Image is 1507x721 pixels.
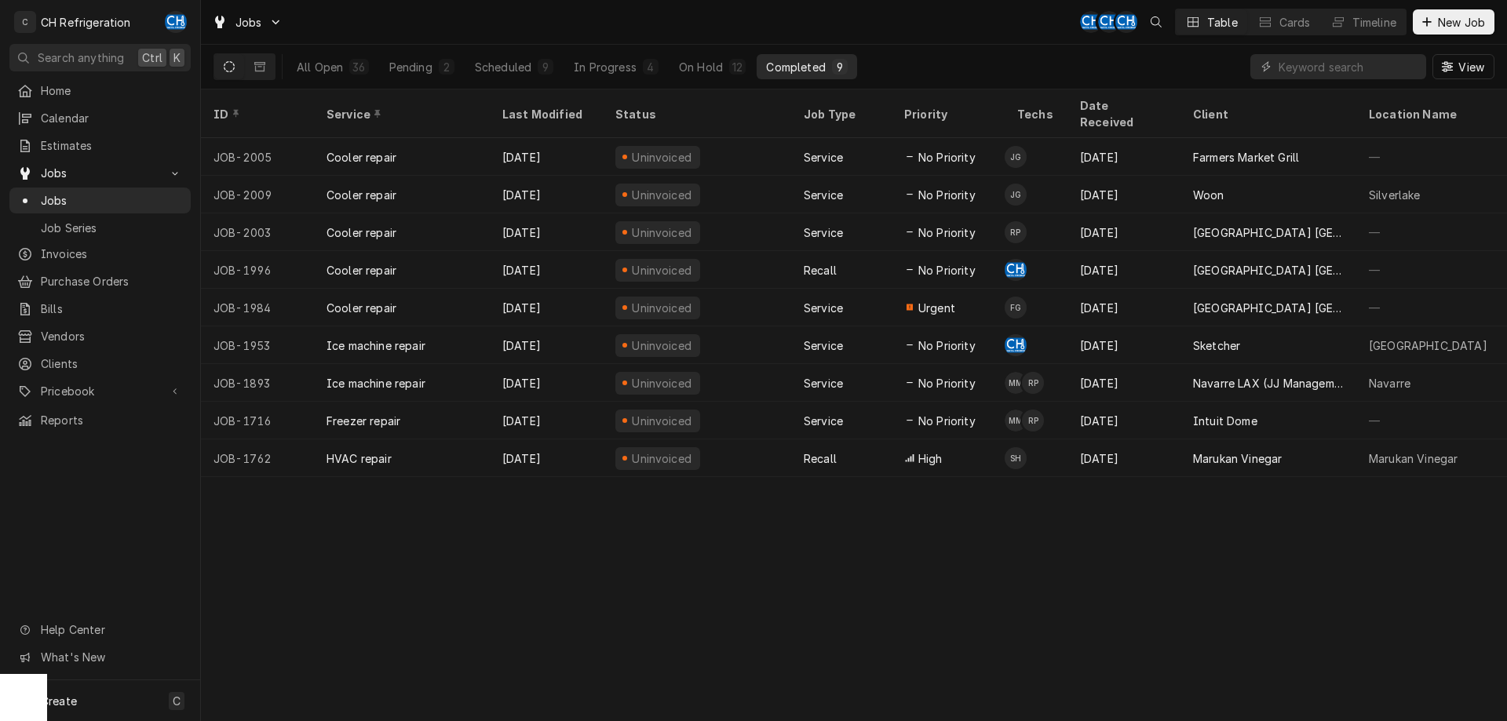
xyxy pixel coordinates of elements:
div: Service [804,413,843,429]
div: 4 [646,59,655,75]
div: [DATE] [1067,138,1180,176]
span: Invoices [41,246,183,262]
input: Keyword search [1279,54,1418,79]
span: K [173,49,181,66]
div: Table [1207,14,1238,31]
span: New Job [1435,14,1488,31]
div: Steven Hiraga's Avatar [1005,447,1027,469]
div: CH [165,11,187,33]
div: MM [1005,410,1027,432]
div: Marukan Vinegar [1193,450,1282,467]
div: Navarre [1369,375,1410,391]
div: [DATE] [1067,364,1180,402]
div: Ruben Perez's Avatar [1022,372,1044,394]
span: Calendar [41,110,183,126]
div: Uninvoiced [630,413,694,429]
div: Uninvoiced [630,224,694,241]
div: SH [1005,447,1027,469]
div: Fred Gonzalez's Avatar [1005,297,1027,319]
div: Moises Melena's Avatar [1005,410,1027,432]
div: Intuit Dome [1193,413,1257,429]
span: Clients [41,355,183,372]
div: [DATE] [490,176,603,213]
button: New Job [1413,9,1494,35]
div: CH [1005,259,1027,281]
div: [DATE] [1067,326,1180,364]
div: JOB-1984 [201,289,314,326]
span: Urgent [918,300,955,316]
div: JOB-1716 [201,402,314,439]
div: Farmers Market Grill [1193,149,1299,166]
div: Recall [804,450,837,467]
div: MM [1005,372,1027,394]
span: No Priority [918,187,976,203]
div: Chris Hiraga's Avatar [1098,11,1120,33]
div: Status [615,106,775,122]
div: CH Refrigeration [41,14,131,31]
a: Bills [9,296,191,322]
a: Go to Jobs [206,9,289,35]
div: Cooler repair [327,300,396,316]
div: CH [1115,11,1137,33]
div: Recall [804,262,837,279]
div: On Hold [679,59,723,75]
span: No Priority [918,337,976,354]
div: Woon [1193,187,1224,203]
div: Uninvoiced [630,337,694,354]
span: Jobs [41,192,183,209]
span: Search anything [38,49,124,66]
div: [DATE] [1067,439,1180,477]
a: Invoices [9,241,191,267]
div: [DATE] [490,138,603,176]
div: In Progress [574,59,637,75]
div: RP [1022,410,1044,432]
a: Job Series [9,215,191,241]
button: View [1432,54,1494,79]
div: Uninvoiced [630,187,694,203]
div: Uninvoiced [630,149,694,166]
div: Pending [389,59,432,75]
a: Go to Help Center [9,617,191,643]
div: JOB-1996 [201,251,314,289]
div: 2 [442,59,451,75]
div: Marukan Vinegar [1369,450,1458,467]
div: JG [1005,184,1027,206]
div: Chris Hiraga's Avatar [1005,334,1027,356]
div: [DATE] [1067,289,1180,326]
a: Estimates [9,133,191,158]
div: 36 [352,59,365,75]
div: JOB-2003 [201,213,314,251]
div: CH [1005,334,1027,356]
span: C [173,693,181,709]
div: Job Type [804,106,879,122]
div: HVAC repair [327,450,392,467]
div: JOB-2005 [201,138,314,176]
div: Date Received [1080,97,1165,130]
div: JOB-2009 [201,176,314,213]
div: Service [804,300,843,316]
div: Silverlake [1369,187,1421,203]
div: JOB-1953 [201,326,314,364]
div: Navarre LAX (JJ Management LLC) [1193,375,1344,391]
button: Open search [1144,9,1169,35]
div: JG [1005,146,1027,168]
div: Uninvoiced [630,262,694,279]
span: Bills [41,300,183,317]
div: [DATE] [490,364,603,402]
div: 9 [541,59,550,75]
span: Pricebook [41,383,159,399]
div: Josh Galindo's Avatar [1005,146,1027,168]
span: Job Series [41,220,183,236]
div: [DATE] [490,213,603,251]
div: ID [213,106,298,122]
div: Last Modified [502,106,587,122]
div: Cards [1279,14,1311,31]
div: [DATE] [490,251,603,289]
div: Uninvoiced [630,450,694,467]
div: Cooler repair [327,224,396,241]
div: Moises Melena's Avatar [1005,372,1027,394]
div: Cooler repair [327,262,396,279]
div: Uninvoiced [630,375,694,391]
a: Clients [9,351,191,377]
div: Chris Hiraga's Avatar [1005,259,1027,281]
